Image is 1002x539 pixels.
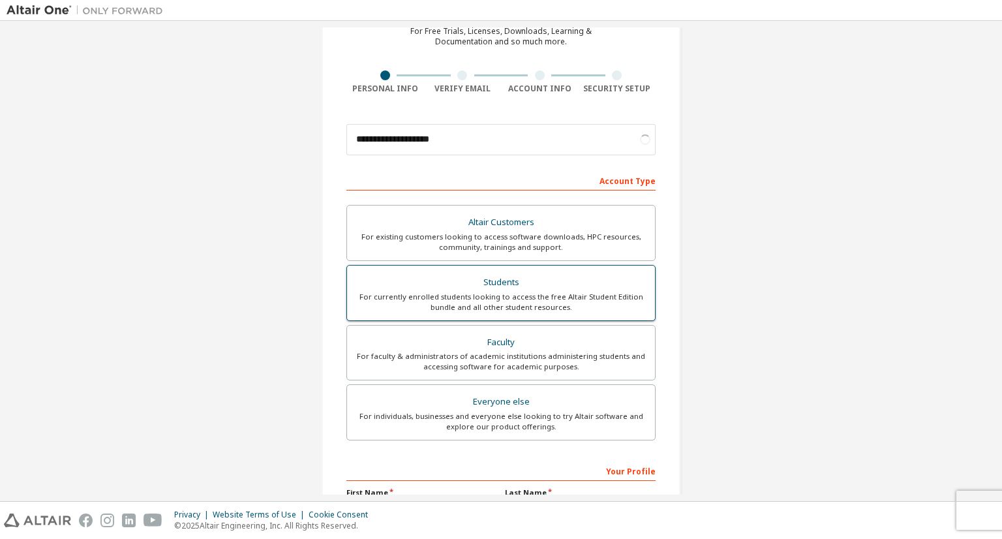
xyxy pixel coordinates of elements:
div: For individuals, businesses and everyone else looking to try Altair software and explore our prod... [355,411,647,432]
img: linkedin.svg [122,514,136,527]
div: For currently enrolled students looking to access the free Altair Student Edition bundle and all ... [355,292,647,313]
div: Cookie Consent [309,510,376,520]
div: Personal Info [346,84,424,94]
img: instagram.svg [100,514,114,527]
p: © 2025 Altair Engineering, Inc. All Rights Reserved. [174,520,376,531]
div: For Free Trials, Licenses, Downloads, Learning & Documentation and so much more. [410,26,592,47]
img: altair_logo.svg [4,514,71,527]
div: Everyone else [355,393,647,411]
label: Last Name [505,487,656,498]
div: Altair Customers [355,213,647,232]
label: First Name [346,487,497,498]
img: Altair One [7,4,170,17]
div: Account Info [501,84,579,94]
div: Security Setup [579,84,656,94]
div: Faculty [355,333,647,352]
div: Verify Email [424,84,502,94]
div: Students [355,273,647,292]
div: Website Terms of Use [213,510,309,520]
div: Your Profile [346,460,656,481]
img: facebook.svg [79,514,93,527]
div: For faculty & administrators of academic institutions administering students and accessing softwa... [355,351,647,372]
div: For existing customers looking to access software downloads, HPC resources, community, trainings ... [355,232,647,253]
img: youtube.svg [144,514,162,527]
div: Privacy [174,510,213,520]
div: Account Type [346,170,656,191]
